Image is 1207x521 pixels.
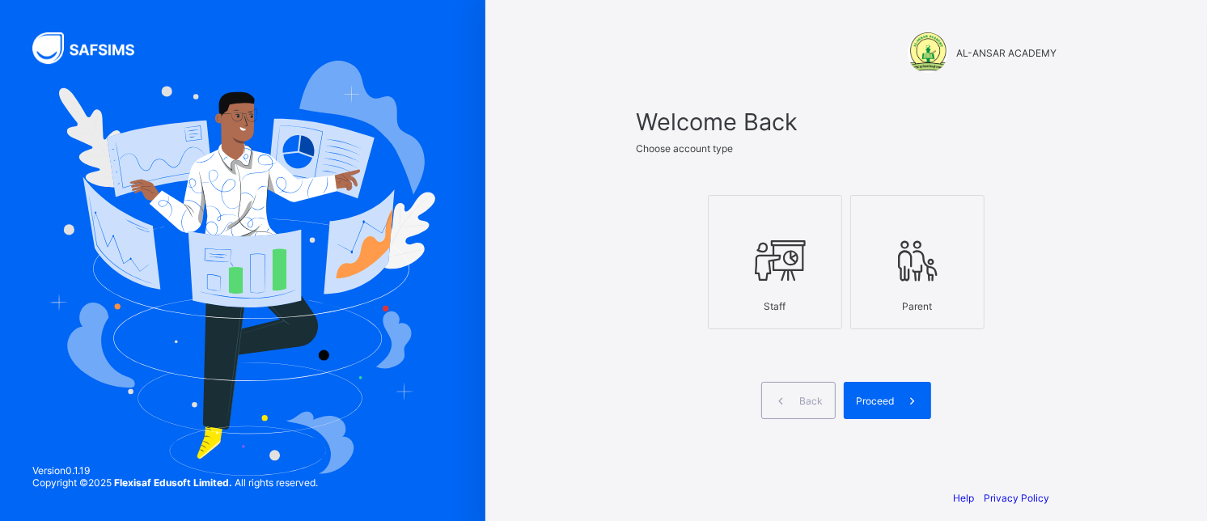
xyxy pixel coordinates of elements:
div: Staff [717,292,833,320]
span: Back [799,395,823,407]
a: Help [953,492,974,504]
span: Proceed [856,395,894,407]
span: Welcome Back [636,108,1057,136]
span: AL-ANSAR ACADEMY [956,47,1057,59]
strong: Flexisaf Edusoft Limited. [114,477,232,489]
div: Parent [859,292,976,320]
img: Hero Image [50,61,435,475]
span: Copyright © 2025 All rights reserved. [32,477,318,489]
span: Choose account type [636,142,733,155]
a: Privacy Policy [984,492,1049,504]
span: Version 0.1.19 [32,464,318,477]
img: SAFSIMS Logo [32,32,154,64]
